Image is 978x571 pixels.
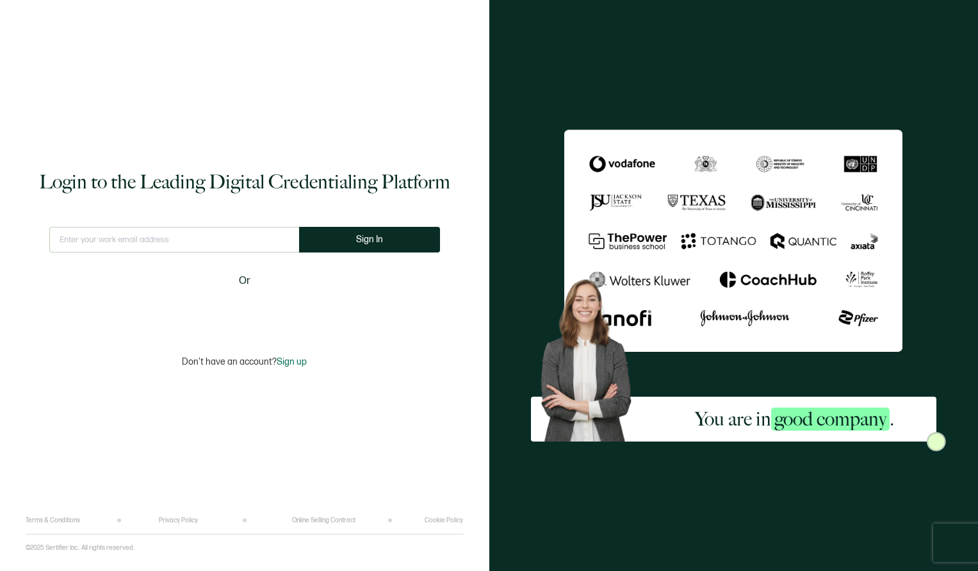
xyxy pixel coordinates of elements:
[277,356,307,367] span: Sign up
[49,227,299,252] input: Enter your work email address
[26,517,80,524] a: Terms & Conditions
[564,129,902,352] img: Sertifier Login - You are in <span class="strong-h">good company</span>.
[356,235,383,244] span: Sign In
[159,517,198,524] a: Privacy Policy
[695,406,894,432] h2: You are in .
[182,356,307,367] p: Don't have an account?
[292,517,355,524] a: Online Selling Contract
[425,517,463,524] a: Cookie Policy
[531,271,653,442] img: Sertifier Login - You are in <span class="strong-h">good company</span>. Hero
[771,408,890,431] span: good company
[239,273,250,289] span: Or
[927,432,946,451] img: Sertifier Login
[299,227,440,252] button: Sign In
[26,544,134,552] p: ©2025 Sertifier Inc.. All rights reserved.
[165,297,325,326] iframe: Sign in with Google Button
[39,169,450,195] h1: Login to the Leading Digital Credentialing Platform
